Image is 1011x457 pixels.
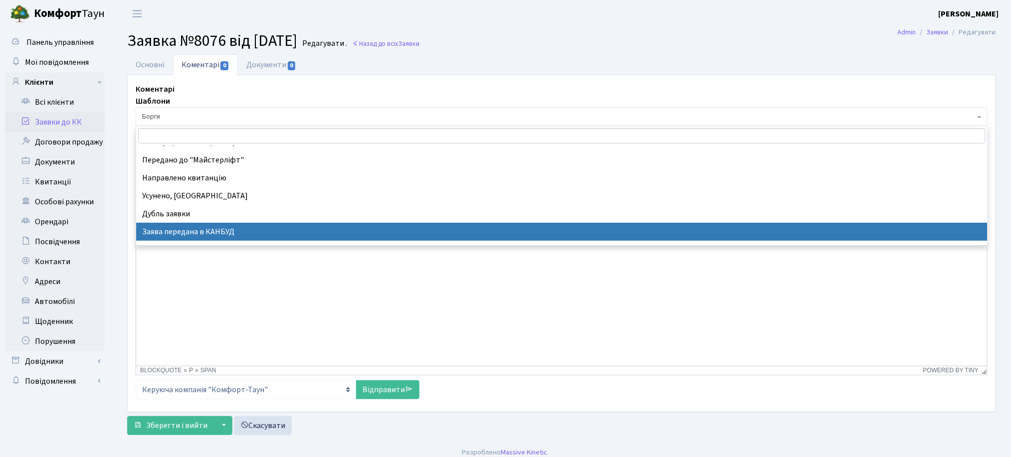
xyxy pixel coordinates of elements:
label: Коментарі [136,83,175,95]
li: Усунено, [GEOGRAPHIC_DATA] [136,187,988,205]
span: Панель управління [26,37,94,48]
a: Клієнти [5,72,105,92]
a: Admin [898,27,916,37]
small: Редагувати . [300,39,347,48]
span: Борги [136,107,988,126]
a: Договори продажу [5,132,105,152]
div: blockquote [140,367,182,374]
a: Коментарі [173,54,238,75]
a: Powered by Tiny [923,367,979,374]
a: Довідники [5,351,105,371]
a: Панель управління [5,32,105,52]
span: Борги [142,112,975,122]
span: Зберегти і вийти [146,420,207,431]
a: Скасувати [234,416,292,435]
div: span [201,367,216,374]
span: Заявки [398,39,419,48]
li: Дубль заявки [136,205,988,223]
label: Шаблони [136,95,170,107]
a: Мої повідомлення [5,52,105,72]
div: » [184,367,187,374]
a: Автомобілі [5,292,105,311]
a: Адреси [5,272,105,292]
a: [PERSON_NAME] [939,8,999,20]
span: 0 [288,61,296,70]
div: » [195,367,199,374]
a: Основні [127,54,173,75]
a: Документи [5,152,105,172]
a: Контакти [5,252,105,272]
a: Всі клієнти [5,92,105,112]
button: Переключити навігацію [125,5,150,22]
a: Квитанції [5,172,105,192]
nav: breadcrumb [883,22,1011,43]
a: Порушення [5,331,105,351]
iframe: Rich Text Area [136,170,987,366]
li: Редагувати [949,27,996,38]
img: logo.png [10,4,30,24]
span: Заявка №8076 від [DATE] [127,29,297,52]
a: Документи [238,54,305,75]
li: Таку послугу не надаємо [136,241,988,259]
div: p [189,367,193,374]
span: 0 [220,61,228,70]
a: Заявки до КК [5,112,105,132]
a: Заявки [927,27,949,37]
button: Зберегти і вийти [127,416,214,435]
b: [PERSON_NAME] [939,8,999,19]
a: Особові рахунки [5,192,105,212]
li: Передано до "Майстерліфт" [136,151,988,169]
li: Направлено квитанцію [136,169,988,187]
span: Таун [34,5,105,22]
a: Повідомлення [5,371,105,391]
a: Щоденник [5,311,105,331]
b: Комфорт [34,5,82,21]
a: Орендарі [5,212,105,232]
span: Мої повідомлення [25,57,89,68]
a: Відправити [356,380,419,399]
a: Назад до всіхЗаявки [352,39,419,48]
a: Посвідчення [5,232,105,252]
li: Заява передана в КАНБУД [136,223,988,241]
div: Resize [979,366,987,375]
